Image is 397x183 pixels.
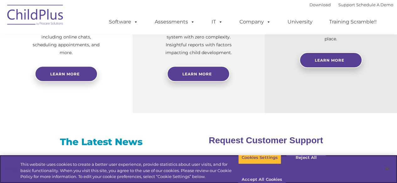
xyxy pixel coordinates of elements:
[281,16,319,28] a: University
[87,67,114,72] span: Phone number
[233,16,277,28] a: Company
[315,58,344,63] span: Learn More
[148,16,201,28] a: Assessments
[309,2,331,7] a: Download
[35,66,98,82] a: Learn more
[103,16,144,28] a: Software
[205,16,229,28] a: IT
[182,72,212,76] span: Learn More
[50,72,80,76] span: Learn more
[238,151,281,164] button: Cookies Settings
[309,2,393,7] font: |
[380,162,394,175] button: Close
[338,2,355,7] a: Support
[20,161,238,180] div: This website uses cookies to create a better user experience, provide statistics about user visit...
[4,0,67,32] img: ChildPlus by Procare Solutions
[167,66,230,82] a: Learn More
[356,2,393,7] a: Schedule A Demo
[323,16,383,28] a: Training Scramble!!
[287,151,326,164] button: Reject All
[14,136,188,148] h3: The Latest News
[87,41,106,46] span: Last name
[299,52,362,68] a: Learn More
